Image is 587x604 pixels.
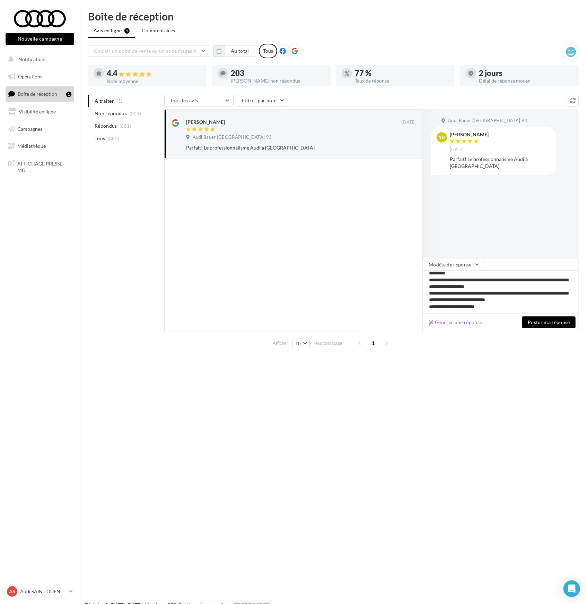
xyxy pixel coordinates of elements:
[225,45,255,57] button: Au total
[6,33,74,45] button: Nouvelle campagne
[231,69,325,77] div: 203
[450,147,465,153] span: [DATE]
[4,69,76,84] a: Opérations
[4,86,76,101] a: Boîte de réception1
[259,44,277,58] div: Tous
[6,585,74,598] a: AS Audi SAINT OUEN
[17,126,42,131] span: Campagnes
[88,45,209,57] button: Choisir un point de vente ou un code magasin
[423,259,483,271] button: Modèle de réponse
[88,11,579,22] div: Boîte de réception
[401,119,417,126] span: [DATE]
[193,134,272,141] span: Audi Bauer [GEOGRAPHIC_DATA] 93
[107,79,201,84] div: Note moyenne
[292,339,310,348] button: 10
[236,95,288,107] button: Filtrer par note
[355,78,449,83] div: Taux de réponse
[450,156,551,170] div: Parfait! Le professionnalisme Audi à [GEOGRAPHIC_DATA]
[450,132,489,137] div: [PERSON_NAME]
[186,144,371,151] div: Parfait! Le professionnalisme Audi à [GEOGRAPHIC_DATA]
[439,134,445,141] span: YR
[164,95,234,107] button: Tous les avis
[9,588,15,595] span: AS
[368,338,379,349] span: 1
[479,69,573,77] div: 2 jours
[20,588,66,595] p: Audi SAINT OUEN
[130,111,141,116] span: (203)
[66,92,71,97] div: 1
[213,45,255,57] button: Au total
[17,159,71,174] span: AFFICHAGE PRESSE MD
[170,97,198,103] span: Tous les avis
[94,48,196,54] span: Choisir un point de vente ou un code magasin
[563,580,580,597] div: Open Intercom Messenger
[355,69,449,77] div: 77 %
[19,109,56,114] span: Visibilité en ligne
[95,110,127,117] span: Non répondus
[4,104,76,119] a: Visibilité en ligne
[108,136,120,141] span: (884)
[231,78,325,83] div: [PERSON_NAME] non répondus
[426,318,485,326] button: Générer une réponse
[4,139,76,153] a: Médiathèque
[95,135,105,142] span: Tous
[95,122,117,129] span: Répondus
[448,118,527,124] span: Audi Bauer [GEOGRAPHIC_DATA] 93
[18,91,57,97] span: Boîte de réception
[186,119,225,126] div: [PERSON_NAME]
[107,69,201,77] div: 4.4
[18,74,42,79] span: Opérations
[4,52,73,67] button: Notifications
[18,56,46,62] span: Notifications
[314,340,342,347] span: résultats/page
[295,341,301,346] span: 10
[4,122,76,136] a: Campagnes
[273,340,288,347] span: Afficher
[120,123,131,129] span: (681)
[17,143,46,149] span: Médiathèque
[522,316,576,328] button: Poster ma réponse
[142,27,175,34] span: Commentaires
[479,78,573,83] div: Délai de réponse moyen
[4,156,76,177] a: AFFICHAGE PRESSE MD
